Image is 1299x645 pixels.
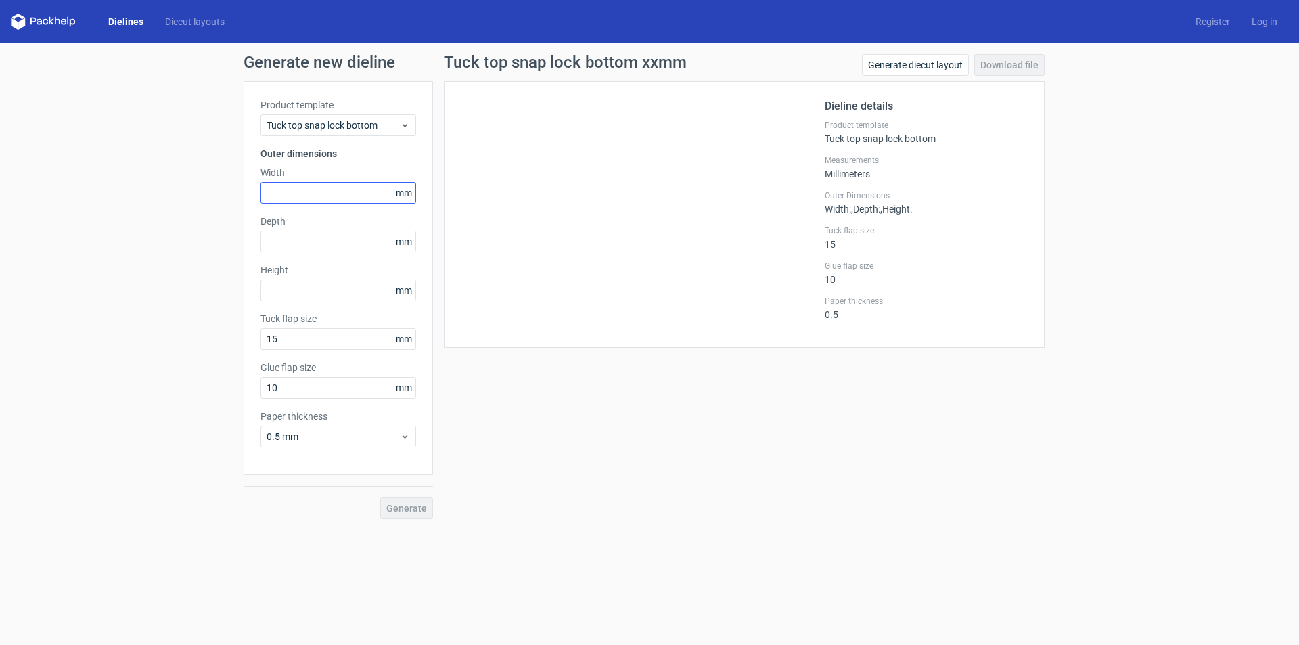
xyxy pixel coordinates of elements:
a: Register [1185,15,1241,28]
span: mm [392,329,415,349]
a: Dielines [97,15,154,28]
h1: Generate new dieline [244,54,1055,70]
label: Product template [260,98,416,112]
label: Product template [825,120,1028,131]
label: Measurements [825,155,1028,166]
span: , Height : [880,204,912,215]
div: 0.5 [825,296,1028,320]
label: Glue flap size [260,361,416,374]
a: Log in [1241,15,1288,28]
span: mm [392,183,415,203]
h3: Outer dimensions [260,147,416,160]
h1: Tuck top snap lock bottom xxmm [444,54,687,70]
a: Generate diecut layout [862,54,969,76]
div: Millimeters [825,155,1028,179]
div: 15 [825,225,1028,250]
span: , Depth : [851,204,880,215]
a: Diecut layouts [154,15,235,28]
label: Width [260,166,416,179]
div: Tuck top snap lock bottom [825,120,1028,144]
label: Tuck flap size [260,312,416,326]
span: mm [392,280,415,301]
span: Width : [825,204,851,215]
label: Paper thickness [260,409,416,423]
span: mm [392,231,415,252]
label: Tuck flap size [825,225,1028,236]
span: mm [392,378,415,398]
label: Outer Dimensions [825,190,1028,201]
label: Height [260,263,416,277]
div: 10 [825,261,1028,285]
label: Glue flap size [825,261,1028,271]
span: 0.5 mm [267,430,400,443]
h2: Dieline details [825,98,1028,114]
label: Paper thickness [825,296,1028,307]
span: Tuck top snap lock bottom [267,118,400,132]
label: Depth [260,215,416,228]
